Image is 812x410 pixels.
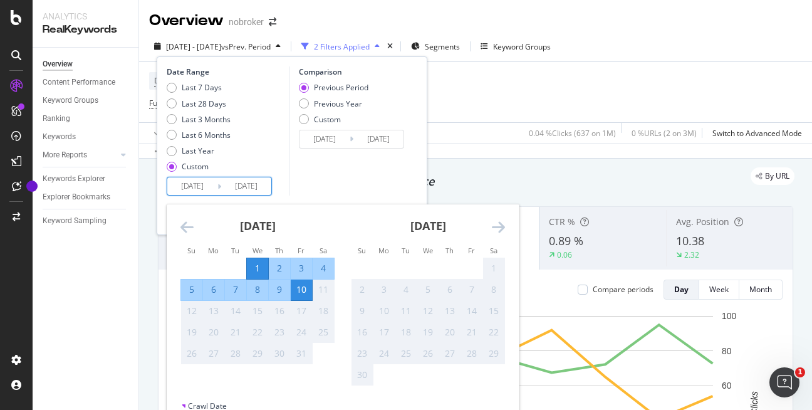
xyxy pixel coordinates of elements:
td: Not available. Wednesday, October 15, 2025 [247,300,269,322]
div: 29 [247,347,268,360]
td: Not available. Thursday, November 27, 2025 [439,343,461,364]
div: 11 [395,305,417,317]
div: 31 [291,347,312,360]
div: Previous Period [299,82,368,93]
td: Not available. Sunday, October 12, 2025 [181,300,203,322]
strong: [DATE] [240,218,276,233]
div: 26 [417,347,439,360]
div: More Reports [43,149,87,162]
div: Keyword Groups [43,94,98,107]
td: Not available. Saturday, November 22, 2025 [483,322,505,343]
a: Keywords Explorer [43,172,130,186]
div: 6 [439,283,461,296]
small: Mo [378,246,389,255]
td: Not available. Sunday, October 19, 2025 [181,322,203,343]
input: Start Date [299,130,350,148]
div: Calendar [167,204,519,401]
div: Last 7 Days [182,82,222,93]
div: 2 [351,283,373,296]
td: Not available. Thursday, October 23, 2025 [269,322,291,343]
text: 80 [722,346,732,356]
div: 19 [417,326,439,339]
span: Device [154,75,178,86]
div: Last 28 Days [167,98,231,109]
td: Selected as end date. Friday, October 10, 2025 [291,279,313,300]
div: 0 % URLs ( 2 on 3M ) [632,128,697,139]
div: 8 [247,283,268,296]
a: Overview [43,58,130,71]
a: More Reports [43,149,117,162]
div: 14 [461,305,482,317]
div: 0.06 [557,250,572,260]
td: Not available. Friday, November 28, 2025 [461,343,483,364]
div: 22 [247,326,268,339]
td: Not available. Wednesday, November 12, 2025 [417,300,439,322]
div: Day [674,284,689,295]
td: Not available. Tuesday, October 14, 2025 [225,300,247,322]
div: 19 [181,326,202,339]
div: Last Year [167,145,231,156]
td: Selected. Sunday, October 5, 2025 [181,279,203,300]
div: 29 [483,347,504,360]
div: 30 [269,347,290,360]
div: Compare periods [593,284,653,295]
div: 17 [291,305,312,317]
a: Keyword Groups [43,94,130,107]
td: Not available. Monday, November 24, 2025 [373,343,395,364]
div: 3 [291,262,312,275]
div: legacy label [751,167,794,185]
div: Custom [299,114,368,125]
div: RealKeywords [43,23,128,37]
a: Keywords [43,130,130,144]
input: End Date [221,177,271,195]
span: 10.38 [676,233,704,248]
small: Fr [468,246,475,255]
td: Not available. Saturday, November 15, 2025 [483,300,505,322]
td: Not available. Monday, November 10, 2025 [373,300,395,322]
div: Comparison [299,66,408,77]
td: Selected as start date. Wednesday, October 1, 2025 [247,258,269,279]
a: Keyword Sampling [43,214,130,228]
div: Overview [43,58,73,71]
div: Last 7 Days [167,82,231,93]
div: Last 3 Months [167,114,231,125]
div: Keyword Sampling [43,214,107,228]
div: 2.32 [684,250,699,260]
div: 13 [439,305,461,317]
button: Month [739,280,783,300]
div: Last 3 Months [182,114,231,125]
div: 12 [181,305,202,317]
td: Not available. Sunday, November 2, 2025 [351,279,373,300]
td: Not available. Tuesday, November 25, 2025 [395,343,417,364]
button: Week [699,280,739,300]
td: Selected. Thursday, October 2, 2025 [269,258,291,279]
small: Th [445,246,454,255]
td: Not available. Thursday, October 30, 2025 [269,343,291,364]
div: 9 [351,305,373,317]
td: Not available. Tuesday, November 4, 2025 [395,279,417,300]
input: Start Date [167,177,217,195]
div: nobroker [229,16,264,28]
small: Sa [490,246,497,255]
div: 28 [461,347,482,360]
button: Segments [406,36,465,56]
td: Not available. Saturday, October 25, 2025 [313,322,335,343]
td: Not available. Thursday, November 20, 2025 [439,322,461,343]
div: 16 [269,305,290,317]
td: Not available. Tuesday, November 11, 2025 [395,300,417,322]
span: CTR % [549,216,575,228]
input: End Date [353,130,403,148]
td: Selected. Saturday, October 4, 2025 [313,258,335,279]
td: Not available. Friday, November 21, 2025 [461,322,483,343]
a: Explorer Bookmarks [43,191,130,204]
div: 28 [225,347,246,360]
td: Not available. Wednesday, October 22, 2025 [247,322,269,343]
div: 21 [461,326,482,339]
td: Not available. Saturday, November 29, 2025 [483,343,505,364]
small: Su [187,246,195,255]
div: 7 [225,283,246,296]
td: Selected. Monday, October 6, 2025 [203,279,225,300]
td: Not available. Sunday, November 9, 2025 [351,300,373,322]
td: Not available. Sunday, November 16, 2025 [351,322,373,343]
div: 7 [461,283,482,296]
